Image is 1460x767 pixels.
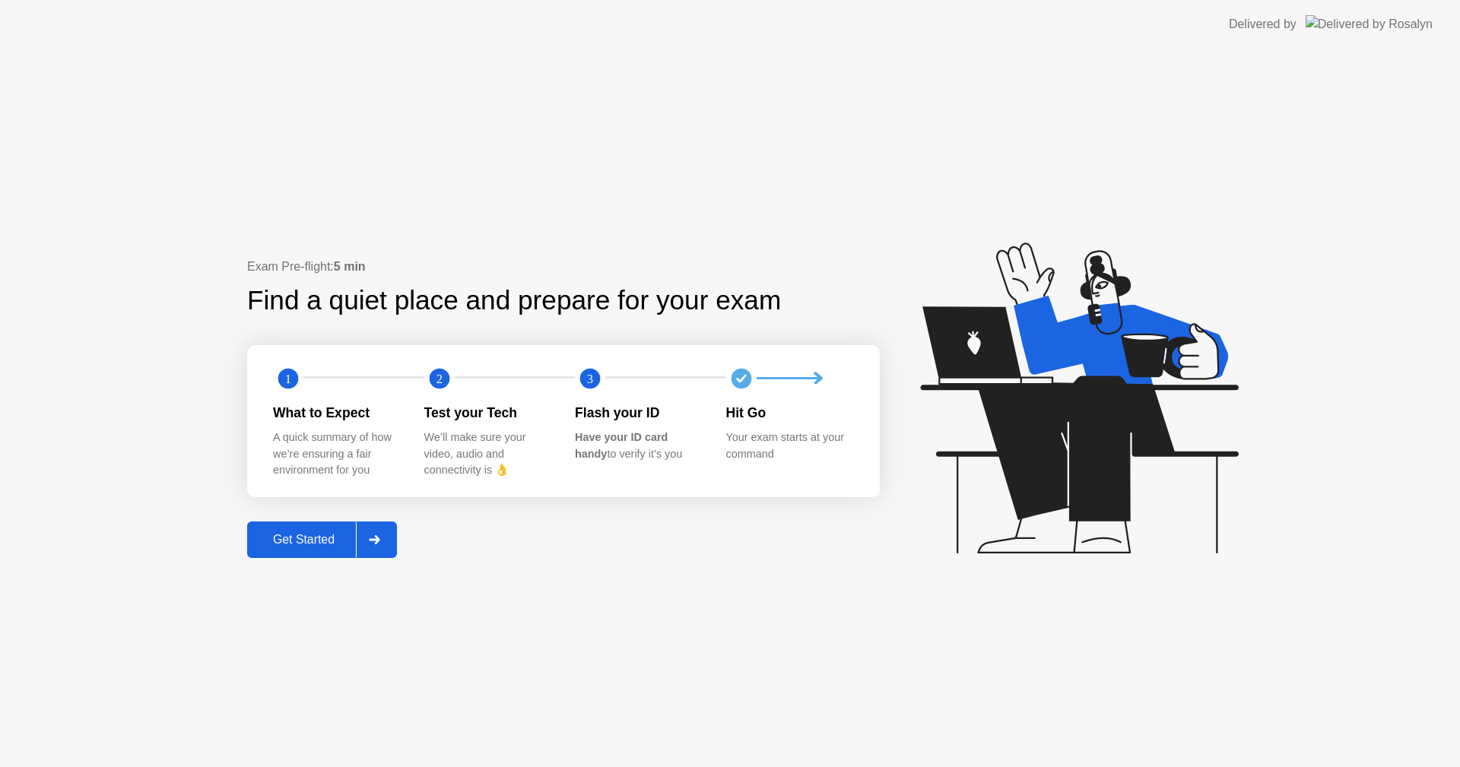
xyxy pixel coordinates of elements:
div: Flash your ID [575,403,702,423]
div: Find a quiet place and prepare for your exam [247,280,783,321]
div: What to Expect [273,403,400,423]
button: Get Started [247,521,397,558]
text: 2 [436,371,442,385]
div: Exam Pre-flight: [247,258,880,276]
div: Get Started [252,533,356,547]
text: 3 [587,371,593,385]
div: Your exam starts at your command [726,429,853,462]
img: Delivered by Rosalyn [1306,15,1433,33]
div: Delivered by [1229,15,1297,33]
div: Hit Go [726,403,853,423]
b: 5 min [334,260,366,273]
b: Have your ID card handy [575,431,668,460]
div: to verify it’s you [575,429,702,462]
div: Test your Tech [424,403,551,423]
text: 1 [285,371,291,385]
div: We’ll make sure your video, audio and connectivity is 👌 [424,429,551,479]
div: A quick summary of how we’re ensuring a fair environment for you [273,429,400,479]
